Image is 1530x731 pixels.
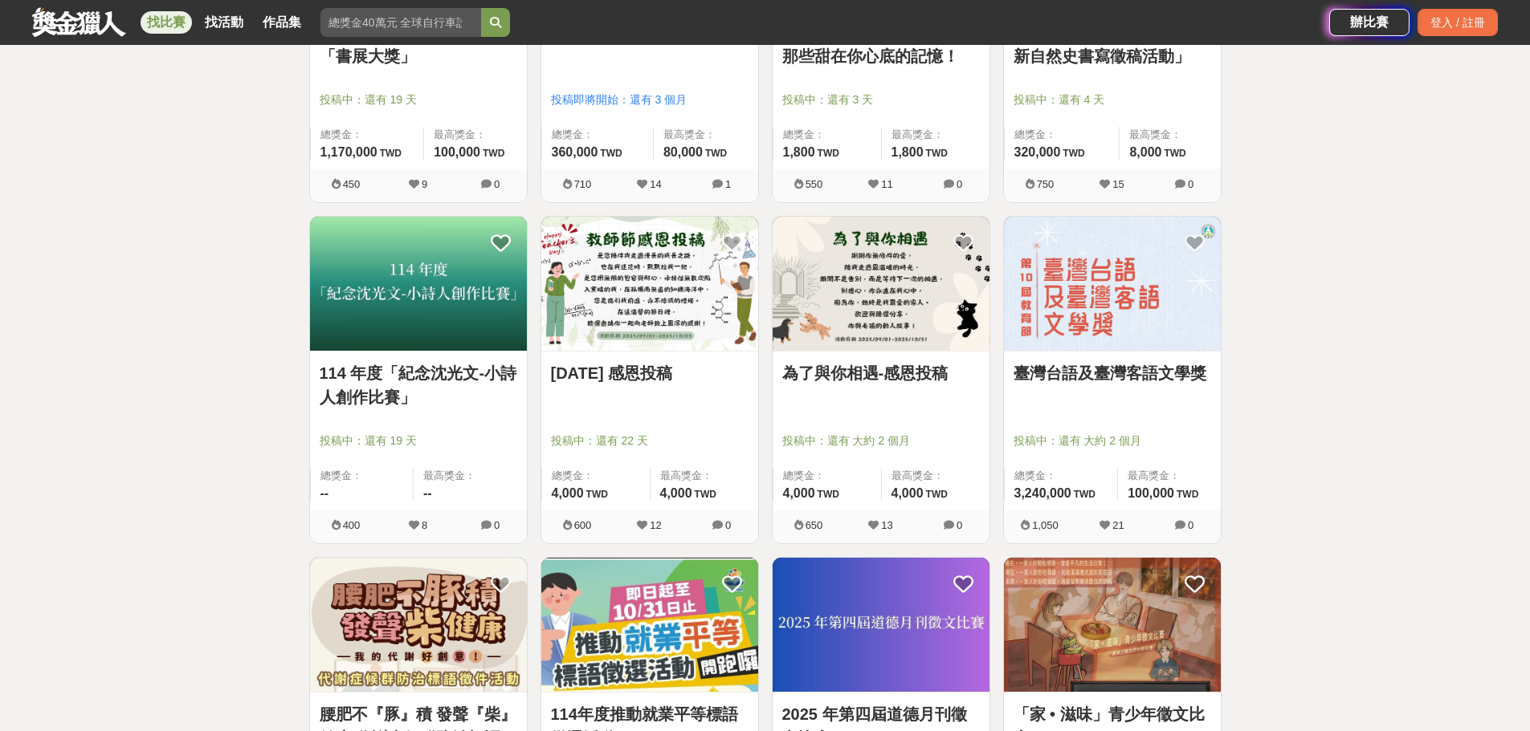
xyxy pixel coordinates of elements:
[320,361,517,409] a: 114 年度「紀念沈光文-小詩人創作比賽」
[423,486,432,500] span: --
[310,558,527,692] a: Cover Image
[1037,178,1055,190] span: 750
[320,468,404,484] span: 總獎金：
[891,468,980,484] span: 最高獎金：
[695,489,716,500] span: TWD
[725,178,731,190] span: 1
[773,217,989,351] img: Cover Image
[1129,145,1161,159] span: 8,000
[320,91,517,108] span: 投稿中：還有 19 天
[783,486,815,500] span: 4,000
[957,519,962,531] span: 0
[1063,148,1084,159] span: TWD
[380,148,402,159] span: TWD
[541,217,758,351] img: Cover Image
[256,11,308,34] a: 作品集
[891,127,980,143] span: 最高獎金：
[552,145,598,159] span: 360,000
[310,217,527,351] img: Cover Image
[552,127,643,143] span: 總獎金：
[1112,178,1124,190] span: 15
[818,489,839,500] span: TWD
[773,558,989,692] a: Cover Image
[725,519,731,531] span: 0
[818,148,839,159] span: TWD
[483,148,504,159] span: TWD
[320,145,377,159] span: 1,170,000
[957,178,962,190] span: 0
[926,148,948,159] span: TWD
[783,145,815,159] span: 1,800
[1014,145,1061,159] span: 320,000
[541,217,758,351] a: Cover Image
[541,558,758,692] a: Cover Image
[310,558,527,692] img: Cover Image
[881,178,892,190] span: 11
[782,433,980,449] span: 投稿中：還有 大約 2 個月
[1177,489,1198,500] span: TWD
[650,178,661,190] span: 14
[783,468,871,484] span: 總獎金：
[434,127,516,143] span: 最高獎金：
[663,127,749,143] span: 最高獎金：
[343,519,361,531] span: 400
[494,519,500,531] span: 0
[586,489,608,500] span: TWD
[660,468,749,484] span: 最高獎金：
[782,91,980,108] span: 投稿中：還有 3 天
[705,148,727,159] span: TWD
[773,558,989,692] img: Cover Image
[541,558,758,692] img: Cover Image
[891,486,924,500] span: 4,000
[881,519,892,531] span: 13
[1112,519,1124,531] span: 21
[310,217,527,351] a: Cover Image
[1032,519,1059,531] span: 1,050
[926,489,948,500] span: TWD
[141,11,192,34] a: 找比賽
[1004,558,1221,692] a: Cover Image
[1188,519,1193,531] span: 0
[343,178,361,190] span: 450
[1014,127,1110,143] span: 總獎金：
[1014,433,1211,449] span: 投稿中：還有 大約 2 個月
[551,91,749,108] span: 投稿即將開始：還有 3 個月
[1188,178,1193,190] span: 0
[320,8,481,37] input: 總獎金40萬元 全球自行車設計比賽
[574,519,592,531] span: 600
[552,468,640,484] span: 總獎金：
[663,145,703,159] span: 80,000
[1004,217,1221,351] a: Cover Image
[320,486,329,500] span: --
[1129,127,1210,143] span: 最高獎金：
[1014,468,1108,484] span: 總獎金：
[773,217,989,351] a: Cover Image
[198,11,250,34] a: 找活動
[1014,91,1211,108] span: 投稿中：還有 4 天
[891,145,924,159] span: 1,800
[320,433,517,449] span: 投稿中：還有 19 天
[806,178,823,190] span: 550
[782,361,980,385] a: 為了與你相遇-感恩投稿
[650,519,661,531] span: 12
[551,433,749,449] span: 投稿中：還有 22 天
[574,178,592,190] span: 710
[422,178,427,190] span: 9
[423,468,517,484] span: 最高獎金：
[1004,217,1221,351] img: Cover Image
[1074,489,1095,500] span: TWD
[783,127,871,143] span: 總獎金：
[1418,9,1498,36] div: 登入 / 註冊
[1329,9,1410,36] a: 辦比賽
[1128,486,1174,500] span: 100,000
[1128,468,1210,484] span: 最高獎金：
[1014,486,1071,500] span: 3,240,000
[660,486,692,500] span: 4,000
[600,148,622,159] span: TWD
[551,361,749,385] a: [DATE] 感恩投稿
[1004,558,1221,692] img: Cover Image
[552,486,584,500] span: 4,000
[320,127,414,143] span: 總獎金：
[1014,361,1211,385] a: 臺灣台語及臺灣客語文學獎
